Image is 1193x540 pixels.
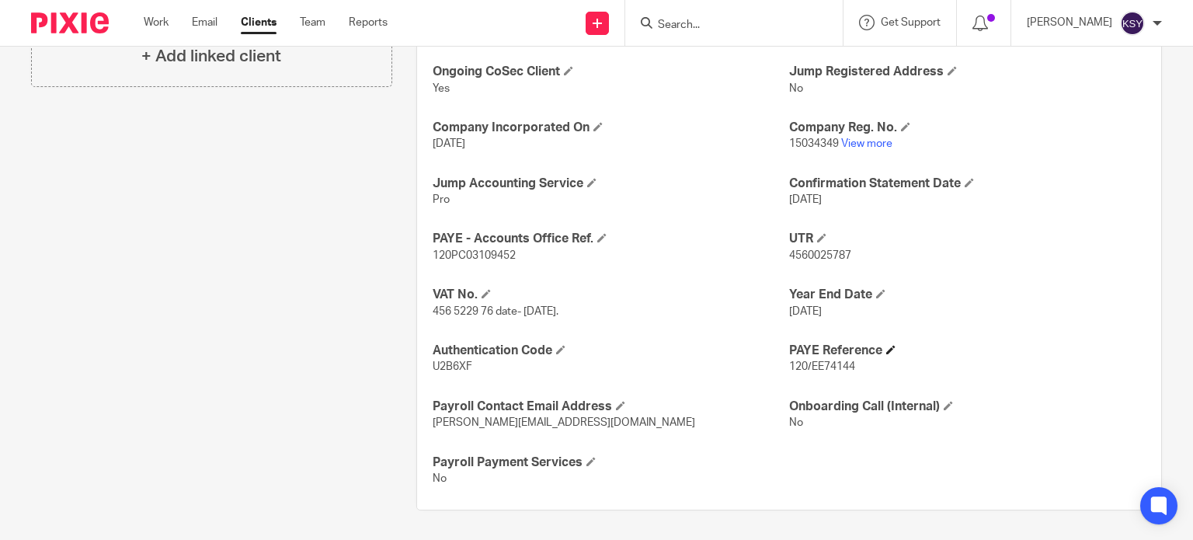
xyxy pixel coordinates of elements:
h4: Onboarding Call (Internal) [789,399,1146,415]
span: [DATE] [433,138,465,149]
p: [PERSON_NAME] [1027,15,1112,30]
a: View more [841,138,892,149]
span: [DATE] [789,306,822,317]
span: [DATE] [789,194,822,205]
span: Yes [433,83,450,94]
h4: Year End Date [789,287,1146,303]
h4: PAYE - Accounts Office Ref. [433,231,789,247]
span: No [789,83,803,94]
span: 456 5229 76 date- [DATE]. [433,306,558,317]
span: 120/EE74144 [789,361,855,372]
span: 4560025787 [789,250,851,261]
a: Clients [241,15,277,30]
input: Search [656,19,796,33]
a: Reports [349,15,388,30]
h4: Payroll Contact Email Address [433,399,789,415]
img: svg%3E [1120,11,1145,36]
h4: Jump Registered Address [789,64,1146,80]
h4: Jump Accounting Service [433,176,789,192]
span: U2B6XF [433,361,472,372]
h4: PAYE Reference [789,343,1146,359]
a: Email [192,15,217,30]
span: 120PC03109452 [433,250,516,261]
span: No [789,417,803,428]
h4: Ongoing CoSec Client [433,64,789,80]
span: Pro [433,194,450,205]
h4: Company Incorporated On [433,120,789,136]
h4: + Add linked client [141,44,281,68]
a: Team [300,15,325,30]
span: Get Support [881,17,941,28]
img: Pixie [31,12,109,33]
a: Work [144,15,169,30]
h4: Confirmation Statement Date [789,176,1146,192]
h4: Payroll Payment Services [433,455,789,471]
span: No [433,473,447,484]
h4: UTR [789,231,1146,247]
h4: Authentication Code [433,343,789,359]
span: 15034349 [789,138,839,149]
h4: VAT No. [433,287,789,303]
span: [PERSON_NAME][EMAIL_ADDRESS][DOMAIN_NAME] [433,417,695,428]
h4: Company Reg. No. [789,120,1146,136]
